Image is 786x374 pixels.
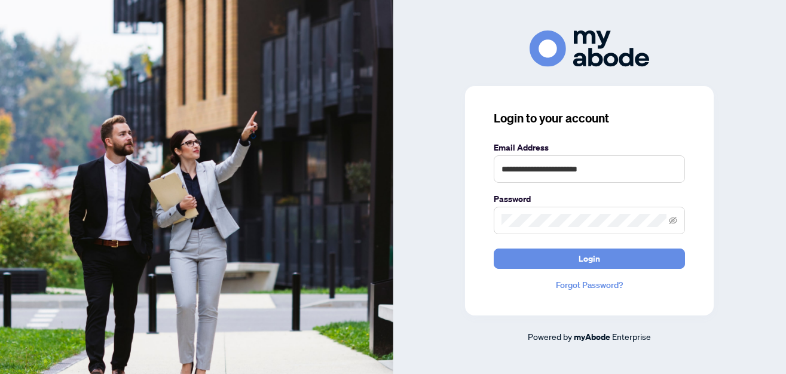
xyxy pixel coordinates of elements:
span: Enterprise [612,331,651,342]
h3: Login to your account [494,110,685,127]
a: myAbode [574,330,610,344]
img: ma-logo [530,30,649,67]
span: Login [579,249,600,268]
span: eye-invisible [669,216,677,225]
label: Email Address [494,141,685,154]
span: Powered by [528,331,572,342]
button: Login [494,249,685,269]
a: Forgot Password? [494,278,685,292]
label: Password [494,192,685,206]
